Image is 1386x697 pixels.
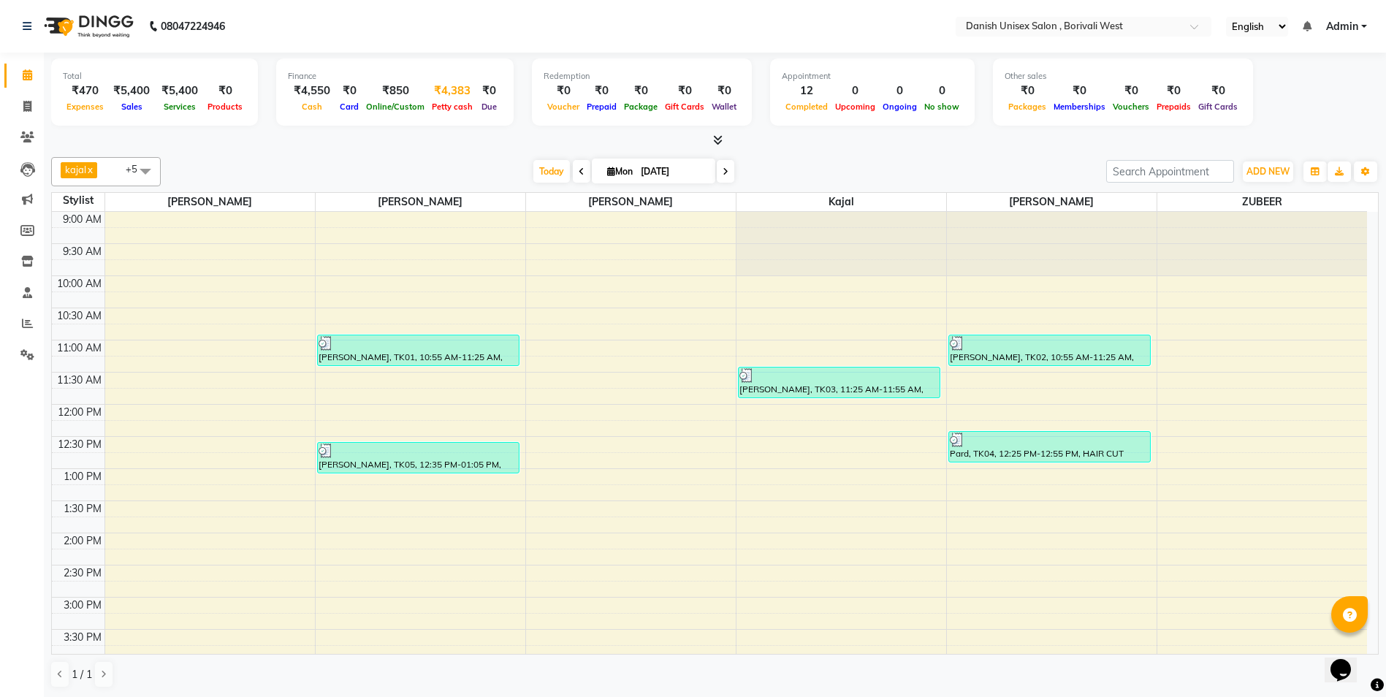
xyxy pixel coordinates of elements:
[61,469,104,484] div: 1:00 PM
[204,83,246,99] div: ₹0
[318,443,519,473] div: [PERSON_NAME], TK05, 12:35 PM-01:05 PM, HAIR WASH WITH CONDITIONING HAIR WASH BELOW SHOULDER
[61,533,104,549] div: 2:00 PM
[105,193,315,211] span: [PERSON_NAME]
[1106,160,1234,183] input: Search Appointment
[739,367,940,397] div: [PERSON_NAME], TK03, 11:25 AM-11:55 AM, THREADING (WOMEN) EYEBROW/UPPERLIP/FOREHEAD/[GEOGRAPHIC_D...
[1153,83,1195,99] div: ₹0
[54,340,104,356] div: 11:00 AM
[336,83,362,99] div: ₹0
[947,193,1157,211] span: [PERSON_NAME]
[126,163,148,175] span: +5
[61,630,104,645] div: 3:30 PM
[620,102,661,112] span: Package
[288,83,336,99] div: ₹4,550
[63,70,246,83] div: Total
[60,212,104,227] div: 9:00 AM
[921,102,963,112] span: No show
[1243,161,1293,182] button: ADD NEW
[708,83,740,99] div: ₹0
[544,70,740,83] div: Redemption
[620,83,661,99] div: ₹0
[831,102,879,112] span: Upcoming
[52,193,104,208] div: Stylist
[61,501,104,517] div: 1:30 PM
[544,102,583,112] span: Voucher
[1195,83,1241,99] div: ₹0
[63,83,107,99] div: ₹470
[60,244,104,259] div: 9:30 AM
[61,598,104,613] div: 3:00 PM
[1050,83,1109,99] div: ₹0
[782,70,963,83] div: Appointment
[478,102,500,112] span: Due
[37,6,137,47] img: logo
[782,102,831,112] span: Completed
[526,193,736,211] span: [PERSON_NAME]
[428,102,476,112] span: Petty cash
[1195,102,1241,112] span: Gift Cards
[1050,102,1109,112] span: Memberships
[54,308,104,324] div: 10:30 AM
[921,83,963,99] div: 0
[782,83,831,99] div: 12
[161,6,225,47] b: 08047224946
[54,373,104,388] div: 11:30 AM
[949,335,1151,365] div: [PERSON_NAME], TK02, 10:55 AM-11:25 AM, HAIR CUT (MEN) BY STYLIST
[1325,639,1371,682] iframe: chat widget
[544,83,583,99] div: ₹0
[879,83,921,99] div: 0
[476,83,502,99] div: ₹0
[55,405,104,420] div: 12:00 PM
[1109,102,1153,112] span: Vouchers
[54,276,104,292] div: 10:00 AM
[1109,83,1153,99] div: ₹0
[583,102,620,112] span: Prepaid
[831,83,879,99] div: 0
[107,83,156,99] div: ₹5,400
[1005,70,1241,83] div: Other sales
[156,83,204,99] div: ₹5,400
[1326,19,1358,34] span: Admin
[879,102,921,112] span: Ongoing
[72,667,92,682] span: 1 / 1
[661,102,708,112] span: Gift Cards
[336,102,362,112] span: Card
[86,164,93,175] a: x
[583,83,620,99] div: ₹0
[1246,166,1290,177] span: ADD NEW
[1157,193,1368,211] span: ZUBEER
[204,102,246,112] span: Products
[428,83,476,99] div: ₹4,383
[1153,102,1195,112] span: Prepaids
[160,102,199,112] span: Services
[288,70,502,83] div: Finance
[533,160,570,183] span: Today
[949,432,1151,462] div: Pard, TK04, 12:25 PM-12:55 PM, HAIR CUT (MEN) BY STYLIST
[636,161,709,183] input: 2025-09-01
[316,193,525,211] span: [PERSON_NAME]
[65,164,86,175] span: kajal
[1005,102,1050,112] span: Packages
[318,335,519,365] div: [PERSON_NAME], TK01, 10:55 AM-11:25 AM, HAIR CUT (MEN) BY STYLIST
[603,166,636,177] span: Mon
[61,565,104,581] div: 2:30 PM
[63,102,107,112] span: Expenses
[362,102,428,112] span: Online/Custom
[736,193,946,211] span: kajal
[1005,83,1050,99] div: ₹0
[55,437,104,452] div: 12:30 PM
[708,102,740,112] span: Wallet
[118,102,146,112] span: Sales
[298,102,326,112] span: Cash
[362,83,428,99] div: ₹850
[661,83,708,99] div: ₹0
